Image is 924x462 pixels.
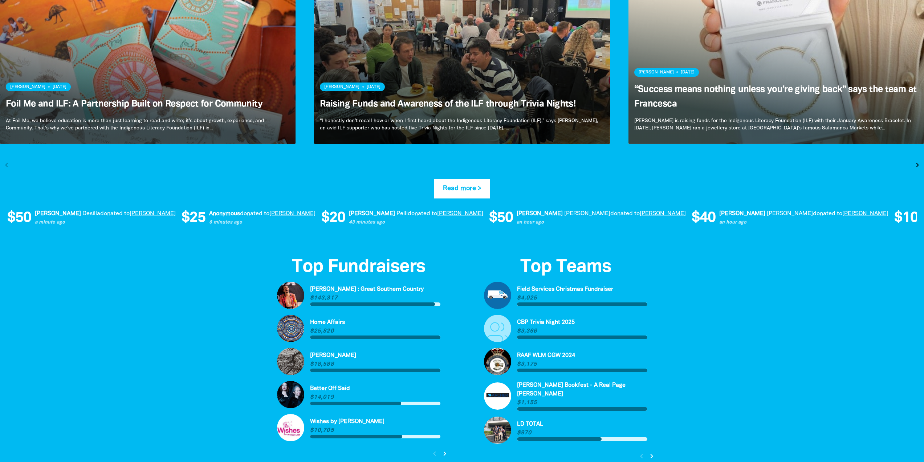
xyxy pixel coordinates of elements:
em: [PERSON_NAME] [714,211,760,216]
h2: Top Teams [484,259,647,276]
a: [PERSON_NAME] [124,211,170,216]
em: Anonymous [204,211,235,216]
p: a minute ago [29,219,170,226]
a: “Success means nothing unless you’re giving back” says the team at Francesca [634,85,917,108]
i: chevron_right [913,161,922,169]
i: chevron_right [440,449,449,458]
p: 6 minutes ago [204,219,310,226]
div: Paginated content [277,282,440,449]
span: donated to [605,211,634,216]
em: [PERSON_NAME] [761,211,807,216]
span: $40 [686,211,710,225]
span: $50 [484,211,508,225]
em: [PERSON_NAME] [29,211,76,216]
span: $20 [316,211,340,225]
em: [PERSON_NAME] [559,211,605,216]
span: donated to [95,211,124,216]
a: Raising Funds and Awareness of the ILF through Trivia Nights! [320,100,576,108]
a: Foil Me and ILF: A Partnership Built on Respect for Community [6,100,262,108]
em: Pelli [391,211,402,216]
em: [PERSON_NAME] [511,211,557,216]
button: Next page [912,160,923,170]
a: [PERSON_NAME] [634,211,680,216]
em: Desilla [77,211,95,216]
button: Next page [647,451,657,461]
span: $10 [889,211,913,225]
a: [PERSON_NAME] [264,211,310,216]
a: [PERSON_NAME] [432,211,478,216]
h2: Top Fundraisers [277,259,440,276]
a: [PERSON_NAME] [837,211,883,216]
button: Next page [440,449,450,459]
p: an hour ago [511,219,680,226]
span: donated to [402,211,432,216]
em: [PERSON_NAME] [343,211,390,216]
div: Donation stream [7,206,917,230]
div: Paginated content [484,282,647,452]
span: donated to [235,211,264,216]
p: an hour ago [714,219,883,226]
p: 43 minutes ago [343,219,478,226]
span: $25 [176,211,200,225]
span: donated to [807,211,837,216]
a: Read more > [434,179,491,198]
i: chevron_right [647,452,656,461]
span: $50 [2,211,26,225]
